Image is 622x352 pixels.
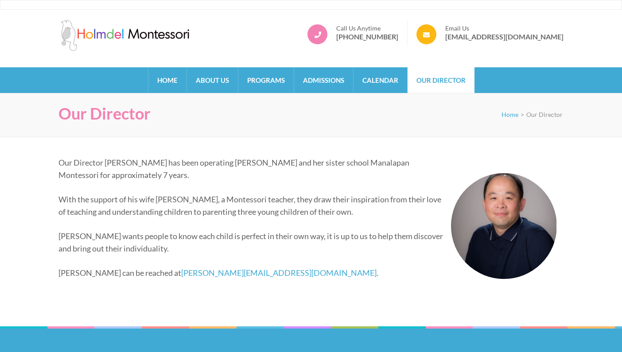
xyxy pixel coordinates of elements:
p: With the support of his wife [PERSON_NAME], a Montessori teacher, they draw their inspiration fro... [58,193,557,218]
span: Email Us [445,24,564,32]
a: Admissions [294,67,353,93]
a: [EMAIL_ADDRESS][DOMAIN_NAME] [445,32,564,41]
p: [PERSON_NAME] can be reached at . [58,267,557,279]
p: Our Director [PERSON_NAME] has been operating [PERSON_NAME] and her sister school Manalapan Monte... [58,156,557,181]
a: Programs [238,67,294,93]
a: About Us [187,67,238,93]
a: [PERSON_NAME][EMAIL_ADDRESS][DOMAIN_NAME] [181,268,377,278]
img: Holmdel Montessori School [58,20,191,51]
a: Home [501,111,518,118]
a: Calendar [354,67,407,93]
span: > [521,111,524,118]
a: [PHONE_NUMBER] [336,32,398,41]
h1: Our Director [58,104,151,123]
span: Call Us Anytime [336,24,398,32]
a: Our Director [408,67,474,93]
a: Home [148,67,187,93]
p: [PERSON_NAME] wants people to know each child is perfect in their own way, it is up to us to help... [58,230,557,255]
